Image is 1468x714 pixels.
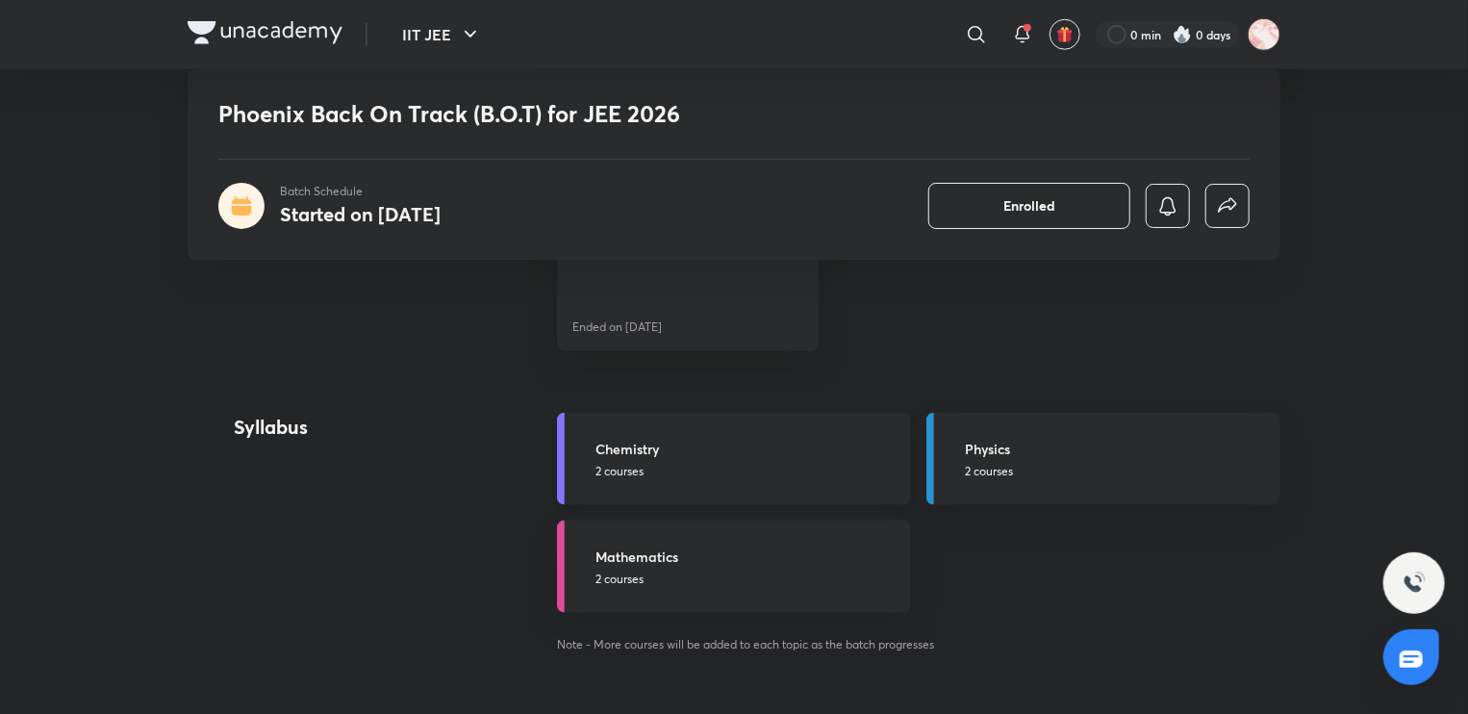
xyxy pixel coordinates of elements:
[595,439,899,459] h5: Chemistry
[1050,19,1080,50] button: avatar
[557,413,911,505] a: Chemistry2 courses
[280,183,441,200] p: Batch Schedule
[218,100,972,128] h1: Phoenix Back On Track (B.O.T) for JEE 2026
[965,463,1269,480] p: 2 courses
[188,21,342,49] a: Company Logo
[557,521,911,613] a: Mathematics2 courses
[557,636,1280,653] p: Note - More courses will be added to each topic as the batch progresses
[926,413,1280,505] a: Physics2 courses
[188,21,342,44] img: Company Logo
[572,319,662,336] p: Ended on [DATE]
[1173,25,1192,44] img: streak
[280,201,441,227] h4: Started on [DATE]
[928,183,1130,229] button: Enrolled
[595,463,899,480] p: 2 courses
[557,188,819,351] a: Phoenix Back On Track (B.O.T) for JEE 2026Ended on [DATE]
[1003,196,1055,216] span: Enrolled
[1403,572,1426,595] img: ttu
[234,188,403,351] h4: Test Series
[1248,18,1280,51] img: Kritika Singh
[595,547,899,567] h5: Mathematics
[391,15,494,54] button: IIT JEE
[965,439,1269,459] h5: Physics
[595,571,899,588] p: 2 courses
[234,413,494,442] h4: Syllabus
[1056,26,1074,43] img: avatar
